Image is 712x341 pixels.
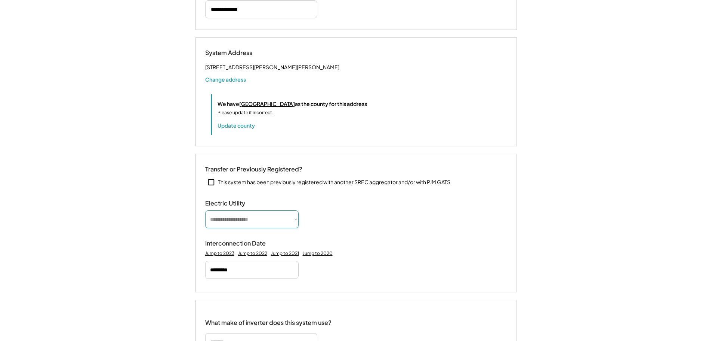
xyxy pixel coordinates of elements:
div: What make of inverter does this system use? [205,311,332,328]
div: Jump to 2021 [271,250,299,256]
div: Transfer or Previously Registered? [205,165,302,173]
div: Please update if incorrect. [218,109,273,116]
div: We have as the county for this address [218,100,367,108]
div: Interconnection Date [205,240,280,247]
u: [GEOGRAPHIC_DATA] [239,100,295,107]
div: This system has been previously registered with another SREC aggregator and/or with PJM GATS [218,179,450,186]
div: [STREET_ADDRESS][PERSON_NAME][PERSON_NAME] [205,63,339,72]
div: System Address [205,49,280,57]
div: Jump to 2022 [238,250,267,256]
div: Electric Utility [205,200,280,207]
div: Jump to 2020 [303,250,333,256]
div: Jump to 2023 [205,250,234,256]
button: Change address [205,76,246,83]
button: Update county [218,122,255,129]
